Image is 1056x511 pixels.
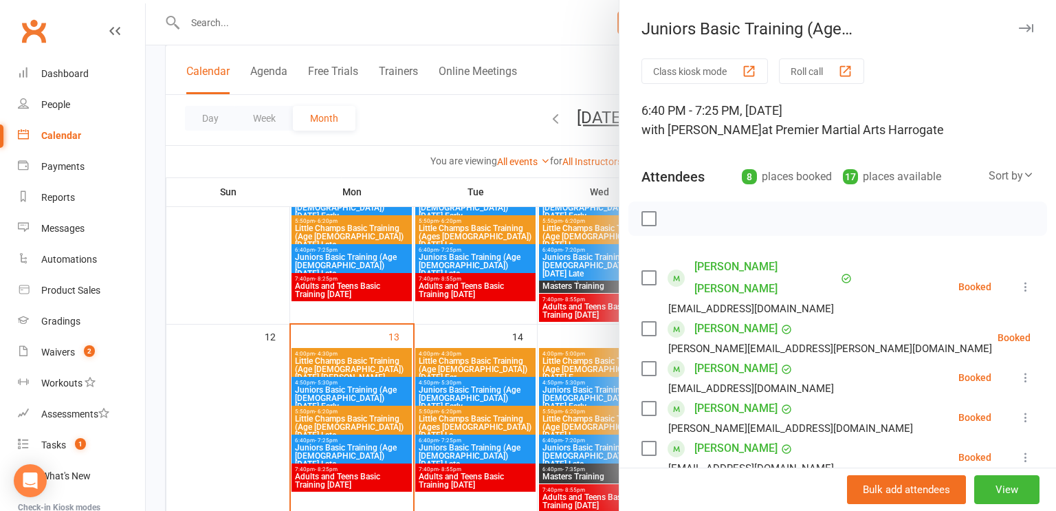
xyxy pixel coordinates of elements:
[958,373,991,382] div: Booked
[694,398,778,420] a: [PERSON_NAME]
[641,122,762,137] span: with [PERSON_NAME]
[694,256,837,300] a: [PERSON_NAME] [PERSON_NAME]
[41,130,81,141] div: Calendar
[18,213,145,244] a: Messages
[41,378,82,389] div: Workouts
[18,244,145,275] a: Automations
[668,420,913,437] div: [PERSON_NAME][EMAIL_ADDRESS][DOMAIN_NAME]
[75,438,86,450] span: 1
[843,167,941,186] div: places available
[694,358,778,380] a: [PERSON_NAME]
[847,475,966,504] button: Bulk add attendees
[641,167,705,186] div: Attendees
[14,464,47,497] div: Open Intercom Messenger
[668,380,834,398] div: [EMAIL_ADDRESS][DOMAIN_NAME]
[16,14,51,48] a: Clubworx
[989,167,1034,185] div: Sort by
[843,169,858,184] div: 17
[41,470,91,481] div: What's New
[41,347,75,358] div: Waivers
[41,192,75,203] div: Reports
[18,430,145,461] a: Tasks 1
[41,99,70,110] div: People
[668,340,992,358] div: [PERSON_NAME][EMAIL_ADDRESS][PERSON_NAME][DOMAIN_NAME]
[84,345,95,357] span: 2
[18,306,145,337] a: Gradings
[998,333,1031,343] div: Booked
[668,300,834,318] div: [EMAIL_ADDRESS][DOMAIN_NAME]
[619,19,1056,39] div: Juniors Basic Training (Age [DEMOGRAPHIC_DATA]) [DATE] Late
[779,58,864,84] button: Roll call
[18,151,145,182] a: Payments
[18,461,145,492] a: What's New
[41,439,66,450] div: Tasks
[641,101,1034,140] div: 6:40 PM - 7:25 PM, [DATE]
[18,275,145,306] a: Product Sales
[694,318,778,340] a: [PERSON_NAME]
[974,475,1039,504] button: View
[18,89,145,120] a: People
[18,368,145,399] a: Workouts
[41,316,80,327] div: Gradings
[958,453,991,462] div: Booked
[694,437,778,459] a: [PERSON_NAME]
[41,161,85,172] div: Payments
[18,399,145,430] a: Assessments
[18,58,145,89] a: Dashboard
[41,68,89,79] div: Dashboard
[742,169,757,184] div: 8
[18,182,145,213] a: Reports
[18,337,145,368] a: Waivers 2
[958,413,991,422] div: Booked
[41,254,97,265] div: Automations
[762,122,944,137] span: at Premier Martial Arts Harrogate
[668,459,834,477] div: [EMAIL_ADDRESS][DOMAIN_NAME]
[742,167,832,186] div: places booked
[41,223,85,234] div: Messages
[18,120,145,151] a: Calendar
[958,282,991,292] div: Booked
[41,409,109,420] div: Assessments
[41,285,100,296] div: Product Sales
[641,58,768,84] button: Class kiosk mode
